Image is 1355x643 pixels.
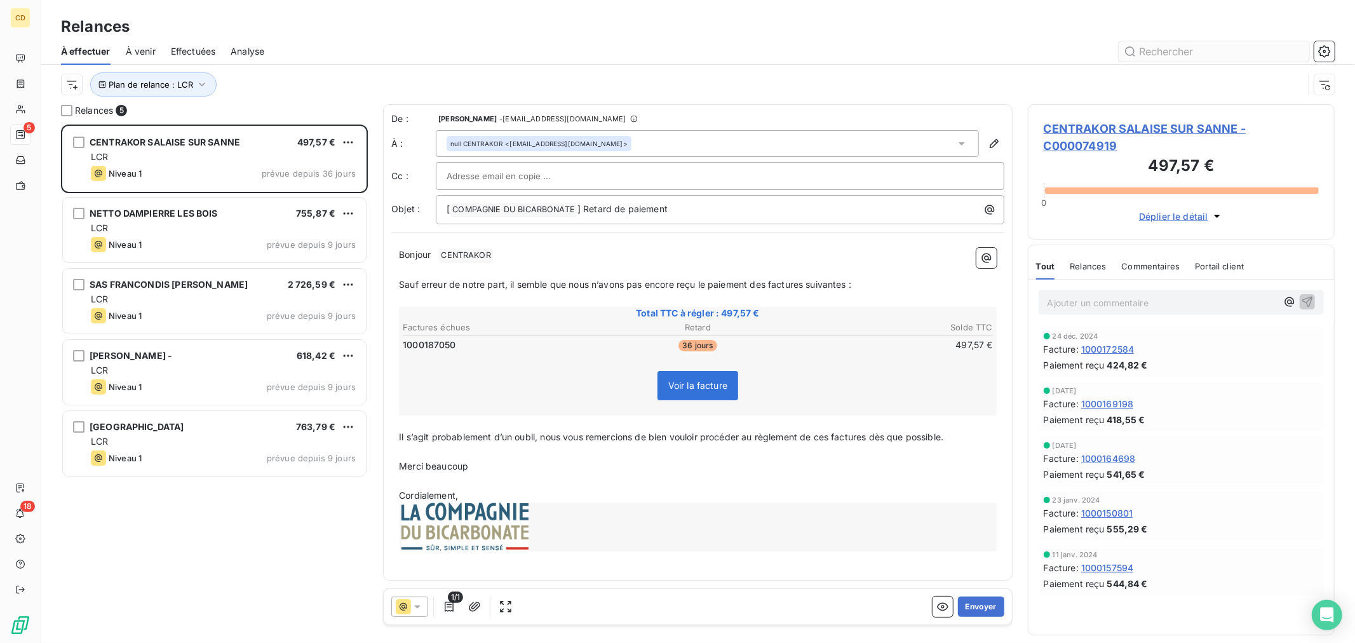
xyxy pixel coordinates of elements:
[126,45,156,58] span: À venir
[1107,358,1148,372] span: 424,82 €
[1081,397,1134,410] span: 1000169198
[450,139,628,148] div: <[EMAIL_ADDRESS][DOMAIN_NAME]>
[91,436,108,447] span: LCR
[1139,210,1208,223] span: Déplier le détail
[1044,561,1079,574] span: Facture :
[1036,261,1055,271] span: Tout
[109,311,142,321] span: Niveau 1
[399,431,943,442] span: Il s’agit probablement d’un oubli, nous vous remercions de bien vouloir procéder au règlement de ...
[1053,496,1100,504] span: 23 janv. 2024
[91,294,108,304] span: LCR
[267,311,356,321] span: prévue depuis 9 jours
[439,248,492,263] span: CENTRAKOR
[450,139,502,148] span: null CENTRAKOR
[262,168,356,179] span: prévue depuis 36 jours
[678,340,717,351] span: 36 jours
[1042,198,1047,208] span: 0
[24,122,35,133] span: 5
[447,166,583,186] input: Adresse email en copie ...
[403,339,456,351] span: 1000187050
[267,453,356,463] span: prévue depuis 9 jours
[401,307,995,320] span: Total TTC à régler : 497,57 €
[958,597,1004,617] button: Envoyer
[1044,342,1079,356] span: Facture :
[90,350,172,361] span: [PERSON_NAME] -
[91,222,108,233] span: LCR
[90,208,218,219] span: NETTO DAMPIERRE LES BOIS
[1122,261,1180,271] span: Commentaires
[1044,577,1105,590] span: Paiement reçu
[499,115,626,123] span: - [EMAIL_ADDRESS][DOMAIN_NAME]
[1135,209,1227,224] button: Déplier le détail
[296,421,335,432] span: 763,79 €
[61,125,368,643] div: grid
[391,203,420,214] span: Objet :
[1044,397,1079,410] span: Facture :
[109,382,142,392] span: Niveau 1
[447,203,450,214] span: [
[1081,561,1134,574] span: 1000157594
[1053,387,1077,395] span: [DATE]
[402,321,598,334] th: Factures échues
[1044,154,1319,180] h3: 497,57 €
[171,45,216,58] span: Effectuées
[1195,261,1244,271] span: Portail client
[90,137,240,147] span: CENTRAKOR SALAISE SUR SANNE
[61,45,111,58] span: À effectuer
[20,501,35,512] span: 18
[391,112,436,125] span: De :
[296,208,335,219] span: 755,87 €
[297,137,335,147] span: 497,57 €
[109,79,193,90] span: Plan de relance : LCR
[231,45,264,58] span: Analyse
[399,249,431,260] span: Bonjour
[1053,442,1077,449] span: [DATE]
[668,380,727,391] span: Voir la facture
[1107,468,1145,481] span: 541,65 €
[91,151,108,162] span: LCR
[450,203,577,217] span: COMPAGNIE DU BICARBONATE
[1107,577,1148,590] span: 544,84 €
[399,490,458,501] span: Cordialement,
[1107,522,1148,536] span: 555,29 €
[1044,358,1105,372] span: Paiement reçu
[1081,452,1136,465] span: 1000164698
[797,338,994,352] td: 497,57 €
[1044,120,1319,154] span: CENTRAKOR SALAISE SUR SANNE - C000074919
[61,15,130,38] h3: Relances
[267,240,356,250] span: prévue depuis 9 jours
[75,104,113,117] span: Relances
[90,72,217,97] button: Plan de relance : LCR
[288,279,336,290] span: 2 726,59 €
[90,279,248,290] span: SAS FRANCONDIS [PERSON_NAME]
[1081,342,1135,356] span: 1000172584
[448,592,463,603] span: 1/1
[797,321,994,334] th: Solde TTC
[399,279,851,290] span: Sauf erreur de notre part, il semble que nous n’avons pas encore reçu le paiement des factures su...
[91,365,108,376] span: LCR
[1044,522,1105,536] span: Paiement reçu
[10,8,30,28] div: CD
[109,240,142,250] span: Niveau 1
[297,350,335,361] span: 618,42 €
[438,115,497,123] span: [PERSON_NAME]
[391,170,436,182] label: Cc :
[1044,413,1105,426] span: Paiement reçu
[391,137,436,150] label: À :
[10,615,30,635] img: Logo LeanPay
[116,105,127,116] span: 5
[1070,261,1106,271] span: Relances
[600,321,796,334] th: Retard
[1053,332,1098,340] span: 24 déc. 2024
[1044,452,1079,465] span: Facture :
[109,168,142,179] span: Niveau 1
[399,461,468,471] span: Merci beaucoup
[90,421,184,432] span: [GEOGRAPHIC_DATA]
[109,453,142,463] span: Niveau 1
[1107,413,1145,426] span: 418,55 €
[1044,468,1105,481] span: Paiement reçu
[1119,41,1309,62] input: Rechercher
[1053,551,1098,558] span: 11 janv. 2024
[267,382,356,392] span: prévue depuis 9 jours
[1312,600,1342,630] div: Open Intercom Messenger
